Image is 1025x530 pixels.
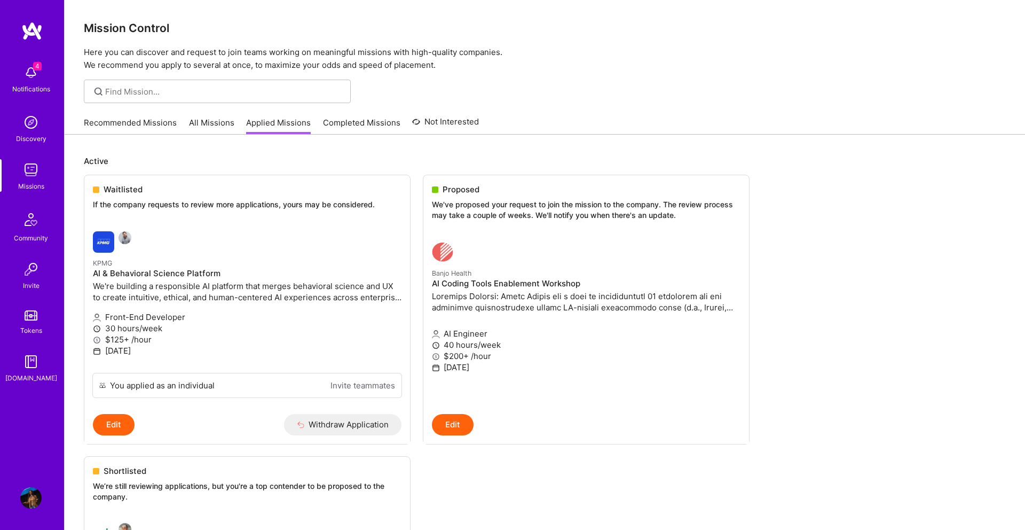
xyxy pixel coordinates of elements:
[246,117,311,135] a: Applied Missions
[104,184,143,195] span: Waitlisted
[93,314,101,322] i: icon Applicant
[20,62,42,83] img: bell
[20,159,42,181] img: teamwork
[423,233,749,414] a: Banjo Health company logoBanjo HealthAI Coding Tools Enablement WorkshopLoremips Dolorsi: Ametc A...
[18,181,44,192] div: Missions
[33,62,42,71] span: 4
[84,117,177,135] a: Recommended Missions
[93,269,401,278] h4: AI & Behavioral Science Platform
[432,279,740,289] h4: AI Coding Tools Enablement Workshop
[330,380,395,391] a: Invite teammates
[93,336,101,344] i: icon MoneyGray
[20,325,42,336] div: Tokens
[432,328,740,339] p: AI Engineer
[23,280,40,291] div: Invite
[105,86,343,97] input: Find Mission...
[84,155,1006,167] p: Active
[412,115,479,135] a: Not Interested
[93,414,135,435] button: Edit
[84,21,1006,35] h3: Mission Control
[432,199,740,220] p: We've proposed your request to join the mission to the company. The review process may take a cou...
[432,269,471,277] small: Banjo Health
[284,414,402,435] button: Withdraw Application
[5,372,57,384] div: [DOMAIN_NAME]
[84,46,1006,72] p: Here you can discover and request to join teams working on meaningful missions with high-quality ...
[93,199,401,210] p: If the company requests to review more applications, yours may be considered.
[432,364,440,372] i: icon Calendar
[18,487,44,509] a: User Avatar
[20,112,42,133] img: discovery
[25,310,37,321] img: tokens
[432,291,740,313] p: Loremips Dolorsi: Ametc Adipis eli s doei te incididuntutl 01 etdolorem ali eni adminimve quisnos...
[16,133,46,144] div: Discovery
[93,347,101,355] i: icon Calendar
[20,351,42,372] img: guide book
[18,207,44,232] img: Community
[21,21,43,41] img: logo
[93,334,401,345] p: $125+ /hour
[110,380,215,391] div: You applied as an individual
[432,350,740,362] p: $200+ /hour
[93,325,101,333] i: icon Clock
[432,362,740,373] p: [DATE]
[12,83,50,95] div: Notifications
[20,487,42,509] img: User Avatar
[20,259,42,280] img: Invite
[443,184,479,195] span: Proposed
[92,85,105,98] i: icon SearchGrey
[93,323,401,334] p: 30 hours/week
[93,345,401,356] p: [DATE]
[189,117,234,135] a: All Missions
[432,330,440,338] i: icon Applicant
[104,465,146,477] span: Shortlisted
[432,339,740,350] p: 40 hours/week
[432,341,440,349] i: icon Clock
[84,223,410,373] a: KPMG company logoRyan DoddKPMGAI & Behavioral Science PlatformWe're building a responsible AI pla...
[93,311,401,323] p: Front-End Developer
[93,481,401,502] p: We’re still reviewing applications, but you're a top contender to be proposed to the company.
[93,231,114,253] img: KPMG company logo
[14,232,48,244] div: Community
[119,231,131,244] img: Ryan Dodd
[432,241,453,263] img: Banjo Health company logo
[323,117,400,135] a: Completed Missions
[93,259,112,267] small: KPMG
[93,280,401,303] p: We're building a responsible AI platform that merges behavioral science and UX to create intuitiv...
[432,353,440,361] i: icon MoneyGray
[432,414,474,435] button: Edit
